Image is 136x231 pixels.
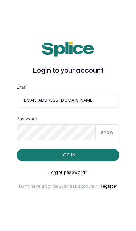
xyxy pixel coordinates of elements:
h1: Login to your account [17,65,119,76]
button: Forgot password? [48,170,88,175]
button: Log in [17,149,119,161]
input: email@acme.com [17,93,119,108]
button: Register [100,184,117,189]
p: show [101,129,113,136]
label: Email [17,85,28,90]
p: Don't have a Splice Business account? [19,184,97,189]
label: Password [17,116,37,122]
